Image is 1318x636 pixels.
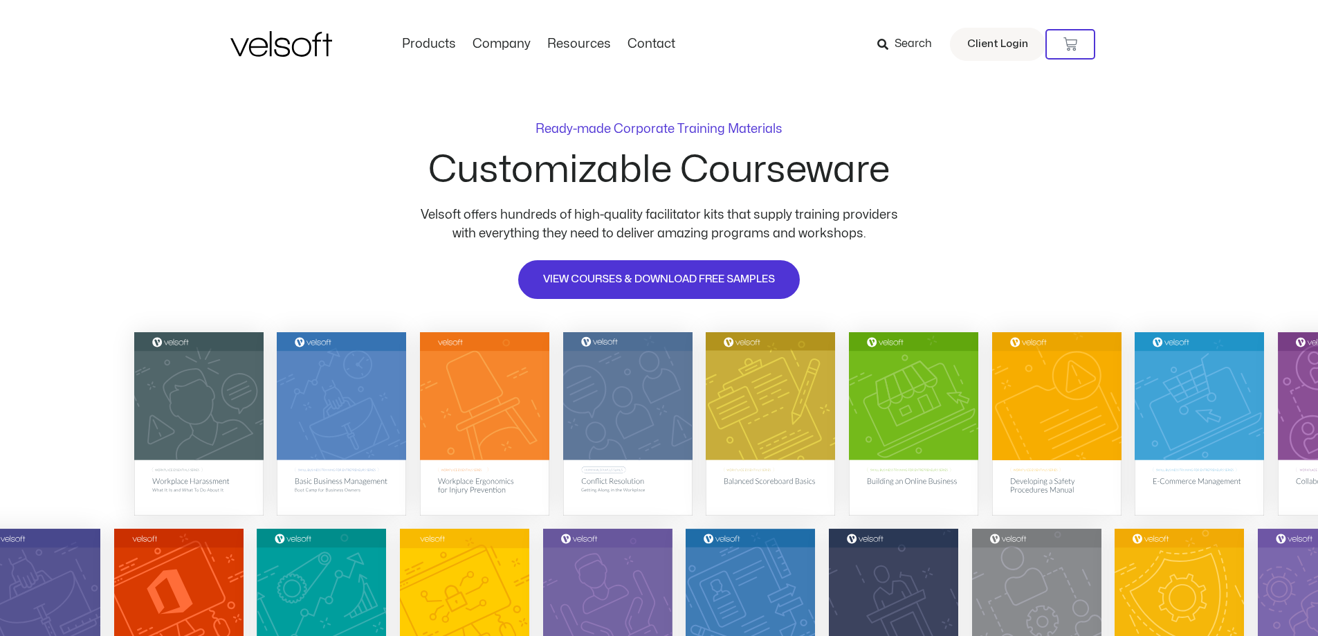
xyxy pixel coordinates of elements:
nav: Menu [394,37,684,52]
a: ResourcesMenu Toggle [539,37,619,52]
span: VIEW COURSES & DOWNLOAD FREE SAMPLES [543,271,775,288]
a: CompanyMenu Toggle [464,37,539,52]
a: VIEW COURSES & DOWNLOAD FREE SAMPLES [517,259,801,300]
p: Ready-made Corporate Training Materials [536,123,782,136]
span: Client Login [967,35,1028,53]
p: Velsoft offers hundreds of high-quality facilitator kits that supply training providers with ever... [410,206,908,243]
a: Client Login [950,28,1045,61]
span: Search [895,35,932,53]
a: ProductsMenu Toggle [394,37,464,52]
a: Search [877,33,942,56]
img: Velsoft Training Materials [230,31,332,57]
h2: Customizable Courseware [428,152,890,189]
a: ContactMenu Toggle [619,37,684,52]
